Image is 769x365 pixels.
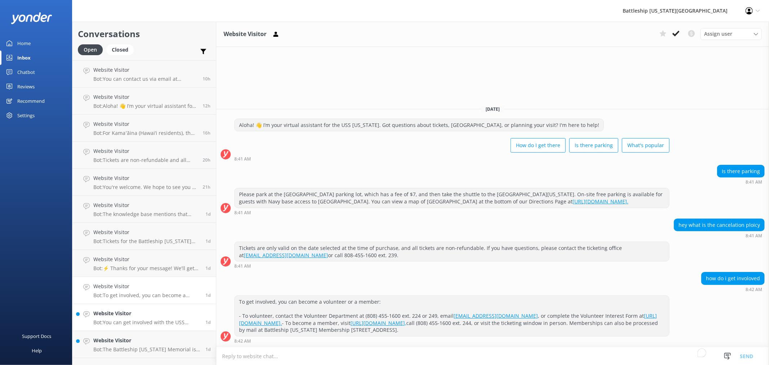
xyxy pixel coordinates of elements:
[17,65,35,79] div: Chatbot
[93,238,200,245] p: Bot: Tickets for the Battleship [US_STATE] Memorial are non-refundable and all sales are final. I...
[235,188,669,207] div: Please park at the [GEOGRAPHIC_DATA] parking lot, which has a fee of $7, and then take the shuttl...
[17,50,31,65] div: Inbox
[72,331,216,358] a: Website VisitorBot:The Battleship [US_STATE] Memorial is located on an active U.S. Navy base and ...
[224,30,266,39] h3: Website Visitor
[93,228,200,236] h4: Website Visitor
[622,138,669,153] button: What's popular
[93,292,200,299] p: Bot: To get involved, you can become a volunteer or a member: - To volunteer, contact the Volunte...
[93,174,197,182] h4: Website Visitor
[569,138,618,153] button: Is there parking
[78,27,211,41] h2: Conversations
[573,198,628,205] a: [URL][DOMAIN_NAME].
[702,272,764,285] div: how do i get involoved
[234,339,251,343] strong: 8:42 AM
[235,242,669,261] div: Tickets are only valid on the date selected at the time of purchase, and all tickets are non-refu...
[234,156,669,161] div: Oct 13 2025 08:41am (UTC -10:00) Pacific/Honolulu
[17,108,35,123] div: Settings
[717,165,764,177] div: Is there parking
[72,88,216,115] a: Website VisitorBot:Aloha! 👋 I’m your virtual assistant for the USS [US_STATE]. Got questions abou...
[78,45,106,53] a: Open
[72,304,216,331] a: Website VisitorBot:You can get involved with the USS [US_STATE] Memorial Association by becoming ...
[72,277,216,304] a: Website VisitorBot:To get involved, you can become a volunteer or a member: - To volunteer, conta...
[17,36,31,50] div: Home
[93,255,200,263] h4: Website Visitor
[93,201,200,209] h4: Website Visitor
[93,309,200,317] h4: Website Visitor
[481,106,504,112] span: [DATE]
[205,319,211,325] span: Oct 13 2025 08:29am (UTC -10:00) Pacific/Honolulu
[22,329,52,343] div: Support Docs
[203,157,211,163] span: Oct 13 2025 03:23pm (UTC -10:00) Pacific/Honolulu
[235,296,669,336] div: To get involved, you can become a volunteer or a member: - To volunteer, contact the Volunteer De...
[17,79,35,94] div: Reviews
[93,76,197,82] p: Bot: You can contact us via email at [EMAIL_ADDRESS][DOMAIN_NAME].
[93,337,200,344] h4: Website Visitor
[72,169,216,196] a: Website VisitorBot:You're welcome. We hope to see you at [GEOGRAPHIC_DATA][US_STATE] soon!21h
[205,238,211,244] span: Oct 13 2025 10:37am (UTC -10:00) Pacific/Honolulu
[72,196,216,223] a: Website VisitorBot:The knowledge base mentions that active duty, retired military, and their depe...
[205,292,211,298] span: Oct 13 2025 08:42am (UTC -10:00) Pacific/Honolulu
[205,265,211,271] span: Oct 13 2025 09:51am (UTC -10:00) Pacific/Honolulu
[93,346,200,353] p: Bot: The Battleship [US_STATE] Memorial is located on an active U.S. Navy base and can be accesse...
[72,142,216,169] a: Website VisitorBot:Tickets are non-refundable and all sales are final. If you have questions, ple...
[235,119,604,131] div: Aloha! 👋 I’m your virtual assistant for the USS [US_STATE]. Got questions about tickets, [GEOGRAP...
[234,338,669,343] div: Oct 13 2025 08:42am (UTC -10:00) Pacific/Honolulu
[203,103,211,109] span: Oct 13 2025 11:21pm (UTC -10:00) Pacific/Honolulu
[93,103,197,109] p: Bot: Aloha! 👋 I’m your virtual assistant for the USS [US_STATE]. Got questions about tickets, [GE...
[244,252,328,259] a: [EMAIL_ADDRESS][DOMAIN_NAME]
[205,346,211,352] span: Oct 13 2025 05:42am (UTC -10:00) Pacific/Honolulu
[216,347,769,365] textarea: To enrich screen reader interactions, please activate Accessibility in Grammarly extension settings
[350,320,406,326] a: [URL][DOMAIN_NAME],
[511,138,566,153] button: How do I get there
[11,12,52,24] img: yonder-white-logo.png
[234,157,251,161] strong: 8:41 AM
[78,44,103,55] div: Open
[746,234,762,238] strong: 8:41 AM
[17,94,45,108] div: Recommend
[32,343,42,358] div: Help
[701,28,762,40] div: Assign User
[93,93,197,101] h4: Website Visitor
[234,210,669,215] div: Oct 13 2025 08:41am (UTC -10:00) Pacific/Honolulu
[72,115,216,142] a: Website VisitorBot:For Kamaʻāina (Hawai‘i residents), the discounted admission for adults is $29....
[93,265,200,272] p: Bot: ⚡ Thanks for your message! We'll get back to you as soon as we can. In the meantime, feel fr...
[454,312,538,319] a: [EMAIL_ADDRESS][DOMAIN_NAME]
[93,66,197,74] h4: Website Visitor
[93,319,200,326] p: Bot: You can get involved with the USS [US_STATE] Memorial Association by becoming a volunteer or...
[93,211,200,217] p: Bot: The knowledge base mentions that active duty, retired military, and their dependents receive...
[93,147,197,155] h4: Website Visitor
[203,76,211,82] span: Oct 14 2025 01:49am (UTC -10:00) Pacific/Honolulu
[717,179,765,184] div: Oct 13 2025 08:41am (UTC -10:00) Pacific/Honolulu
[203,130,211,136] span: Oct 13 2025 07:40pm (UTC -10:00) Pacific/Honolulu
[239,312,657,326] a: [URL][DOMAIN_NAME].
[746,180,762,184] strong: 8:41 AM
[746,287,762,292] strong: 8:42 AM
[701,287,765,292] div: Oct 13 2025 08:42am (UTC -10:00) Pacific/Honolulu
[704,30,732,38] span: Assign user
[203,184,211,190] span: Oct 13 2025 02:08pm (UTC -10:00) Pacific/Honolulu
[674,233,765,238] div: Oct 13 2025 08:41am (UTC -10:00) Pacific/Honolulu
[93,120,197,128] h4: Website Visitor
[93,282,200,290] h4: Website Visitor
[93,157,197,163] p: Bot: Tickets are non-refundable and all sales are final. If you have questions, please contact ou...
[93,130,197,136] p: Bot: For Kamaʻāina (Hawai‘i residents), the discounted admission for adults is $29.99.
[72,223,216,250] a: Website VisitorBot:Tickets for the Battleship [US_STATE] Memorial are non-refundable and all sale...
[205,211,211,217] span: Oct 13 2025 11:44am (UTC -10:00) Pacific/Honolulu
[234,211,251,215] strong: 8:41 AM
[72,61,216,88] a: Website VisitorBot:You can contact us via email at [EMAIL_ADDRESS][DOMAIN_NAME].10h
[234,264,251,268] strong: 8:41 AM
[106,44,134,55] div: Closed
[674,219,764,231] div: hey what is the cancelation ploicy
[234,263,669,268] div: Oct 13 2025 08:41am (UTC -10:00) Pacific/Honolulu
[106,45,137,53] a: Closed
[93,184,197,190] p: Bot: You're welcome. We hope to see you at [GEOGRAPHIC_DATA][US_STATE] soon!
[72,250,216,277] a: Website VisitorBot:⚡ Thanks for your message! We'll get back to you as soon as we can. In the mea...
